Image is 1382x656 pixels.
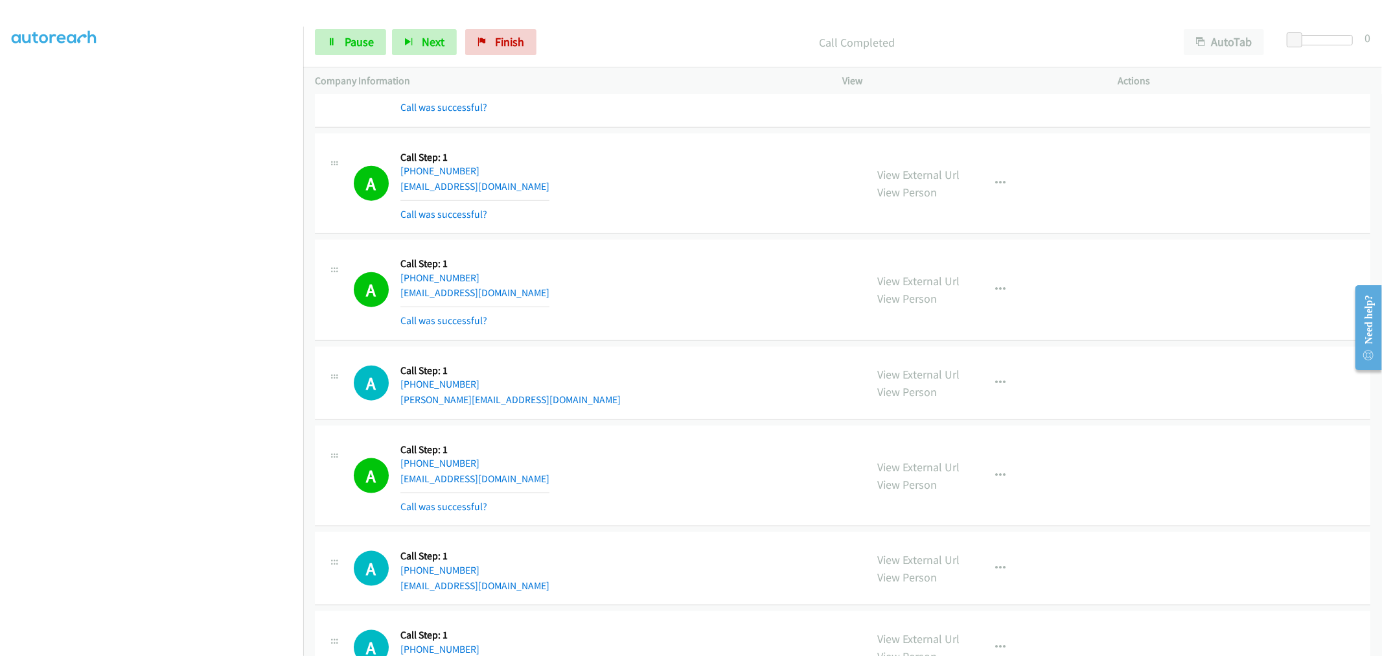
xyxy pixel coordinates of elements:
[400,272,479,284] a: [PHONE_NUMBER]
[315,29,386,55] a: Pause
[843,73,1095,89] p: View
[354,458,389,493] h1: A
[392,29,457,55] button: Next
[354,366,389,401] h1: A
[400,580,549,592] a: [EMAIL_ADDRESS][DOMAIN_NAME]
[465,29,536,55] a: Finish
[345,34,374,49] span: Pause
[400,378,479,390] a: [PHONE_NUMBER]
[400,208,487,220] a: Call was successful?
[1118,73,1370,89] p: Actions
[400,393,621,406] a: [PERSON_NAME][EMAIL_ADDRESS][DOMAIN_NAME]
[400,564,479,576] a: [PHONE_NUMBER]
[12,38,303,654] iframe: To enrich screen reader interactions, please activate Accessibility in Grammarly extension settings
[878,167,960,182] a: View External Url
[554,34,1160,51] p: Call Completed
[400,314,487,327] a: Call was successful?
[400,151,549,164] h5: Call Step: 1
[495,34,524,49] span: Finish
[878,460,960,474] a: View External Url
[354,272,389,307] h1: A
[354,551,389,586] div: The call is yet to be attempted
[878,552,960,567] a: View External Url
[400,287,549,299] a: [EMAIL_ADDRESS][DOMAIN_NAME]
[400,101,487,113] a: Call was successful?
[400,457,479,469] a: [PHONE_NUMBER]
[400,180,549,193] a: [EMAIL_ADDRESS][DOMAIN_NAME]
[878,274,960,288] a: View External Url
[400,500,487,513] a: Call was successful?
[354,366,389,401] div: The call is yet to be attempted
[400,165,479,177] a: [PHONE_NUMBER]
[1184,29,1264,55] button: AutoTab
[400,443,549,456] h5: Call Step: 1
[354,551,389,586] h1: A
[422,34,444,49] span: Next
[354,166,389,201] h1: A
[878,384,938,399] a: View Person
[315,73,820,89] p: Company Information
[400,643,479,655] a: [PHONE_NUMBER]
[878,291,938,306] a: View Person
[878,631,960,646] a: View External Url
[1365,29,1370,47] div: 0
[1345,276,1382,379] iframe: Resource Center
[400,550,549,563] h5: Call Step: 1
[878,367,960,382] a: View External Url
[400,473,549,485] a: [EMAIL_ADDRESS][DOMAIN_NAME]
[400,257,549,270] h5: Call Step: 1
[400,364,621,377] h5: Call Step: 1
[878,477,938,492] a: View Person
[400,629,549,642] h5: Call Step: 1
[878,185,938,200] a: View Person
[878,570,938,585] a: View Person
